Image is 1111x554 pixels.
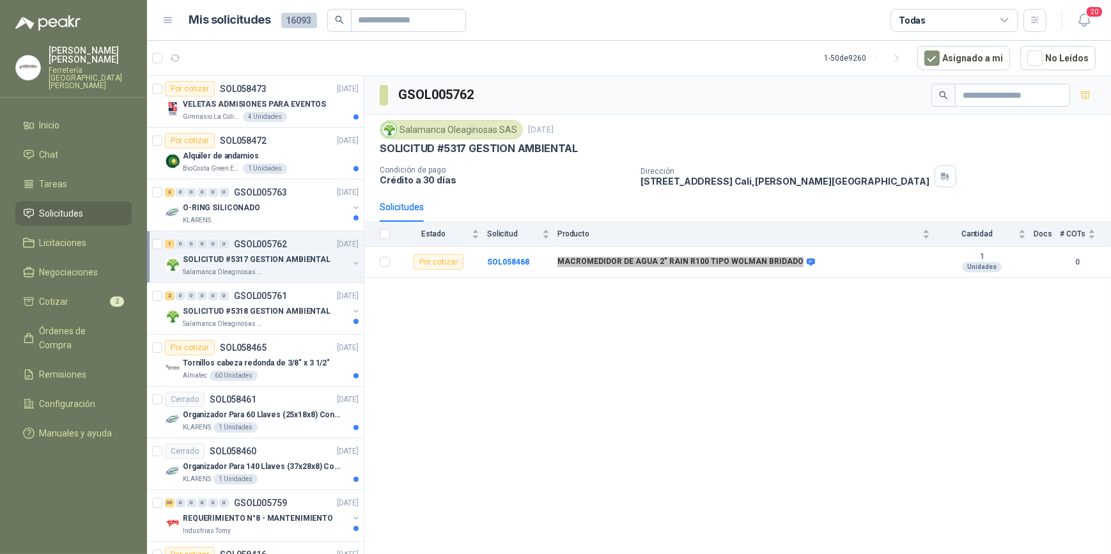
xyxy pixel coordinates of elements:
span: Solicitudes [40,206,84,220]
p: SOLICITUD #5317 GESTION AMBIENTAL [183,254,330,266]
a: Inicio [15,113,132,137]
a: Cotizar2 [15,289,132,314]
div: 0 [176,291,185,300]
span: Negociaciones [40,265,98,279]
h1: Mis solicitudes [189,11,271,29]
span: Cantidad [938,229,1016,238]
div: 0 [208,291,218,300]
p: VELETAS ADMISIONES PARA EVENTOS [183,98,326,111]
div: 0 [208,240,218,249]
div: 0 [176,188,185,197]
div: 0 [219,188,229,197]
a: Manuales y ayuda [15,421,132,445]
img: Company Logo [165,360,180,376]
div: 0 [208,188,218,197]
span: Chat [40,148,59,162]
div: Unidades [962,262,1002,272]
p: [DATE] [337,445,359,458]
p: [DATE] [337,238,359,250]
div: 1 [165,240,175,249]
b: 0 [1060,256,1096,268]
div: 0 [187,188,196,197]
img: Company Logo [165,257,180,272]
img: Company Logo [165,516,180,531]
span: Manuales y ayuda [40,426,113,440]
p: [DATE] [337,187,359,199]
p: REQUERIMIENTO N°8 - MANTENIMIENTO [183,512,333,525]
b: 1 [938,252,1026,262]
th: Solicitud [487,222,557,247]
img: Company Logo [16,56,40,80]
button: Asignado a mi [917,46,1010,70]
img: Company Logo [382,123,396,137]
button: No Leídos [1020,46,1096,70]
th: Docs [1034,222,1060,247]
a: Licitaciones [15,231,132,255]
div: 0 [219,291,229,300]
div: 1 Unidades [214,422,258,433]
p: Organizador Para 140 Llaves (37x28x8) Con Cerradura [183,461,342,473]
span: 16093 [281,13,317,28]
a: Chat [15,142,132,167]
div: 0 [187,498,196,507]
div: 0 [208,498,218,507]
p: SOLICITUD #5317 GESTION AMBIENTAL [380,142,578,155]
p: Ferretería [GEOGRAPHIC_DATA][PERSON_NAME] [49,66,132,89]
a: SOL058468 [487,258,529,266]
a: Configuración [15,392,132,416]
a: CerradoSOL058461[DATE] Company LogoOrganizador Para 60 Llaves (25x18x8) Con CerraduraKLARENS1 Uni... [147,387,364,438]
a: Órdenes de Compra [15,319,132,357]
th: Producto [557,222,938,247]
a: Remisiones [15,362,132,387]
p: O-RING SILICONADO [183,202,260,214]
div: Por cotizar [414,254,463,270]
p: SOL058461 [210,395,256,404]
p: Alquiler de andamios [183,150,259,162]
p: KLARENS [183,215,211,226]
p: [STREET_ADDRESS] Cali , [PERSON_NAME][GEOGRAPHIC_DATA] [641,176,929,187]
a: Solicitudes [15,201,132,226]
p: [DATE] [337,394,359,406]
div: 0 [198,498,207,507]
p: Tornillos cabeza redonda de 3/8" x 3 1/2" [183,357,330,369]
button: 20 [1073,9,1096,32]
th: # COTs [1060,222,1111,247]
a: Por cotizarSOL058472[DATE] Company LogoAlquiler de andamiosBioCosta Green Energy S.A.S1 Unidades [147,128,364,180]
h3: GSOL005762 [398,85,476,105]
p: KLARENS [183,422,211,433]
img: Logo peakr [15,15,81,31]
span: Cotizar [40,295,69,309]
p: [DATE] [528,124,554,136]
p: Organizador Para 60 Llaves (25x18x8) Con Cerradura [183,409,342,421]
div: 60 Unidades [210,371,258,381]
a: CerradoSOL058460[DATE] Company LogoOrganizador Para 140 Llaves (37x28x8) Con CerraduraKLARENS1 Un... [147,438,364,490]
p: [DATE] [337,83,359,95]
span: Configuración [40,397,96,411]
span: Solicitud [487,229,540,238]
th: Cantidad [938,222,1034,247]
p: SOLICITUD #5318 GESTION AMBIENTAL [183,305,330,318]
p: SOL058465 [220,343,267,352]
span: Inicio [40,118,60,132]
p: [DATE] [337,135,359,147]
p: Gimnasio La Colina [183,112,240,122]
p: Condición de pago [380,165,630,174]
p: Crédito a 30 días [380,174,630,185]
p: KLARENS [183,474,211,484]
span: Remisiones [40,367,87,381]
p: Salamanca Oleaginosas SAS [183,319,263,329]
div: 3 [165,188,175,197]
img: Company Logo [165,412,180,427]
div: Solicitudes [380,200,424,214]
p: [DATE] [337,342,359,354]
span: Estado [398,229,469,238]
p: [DATE] [337,290,359,302]
span: Producto [557,229,920,238]
div: 0 [187,291,196,300]
div: Por cotizar [165,81,215,96]
a: Tareas [15,172,132,196]
a: Por cotizarSOL058473[DATE] Company LogoVELETAS ADMISIONES PARA EVENTOSGimnasio La Colina4 Unidades [147,76,364,128]
img: Company Logo [165,205,180,220]
div: 1 Unidades [243,164,287,174]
